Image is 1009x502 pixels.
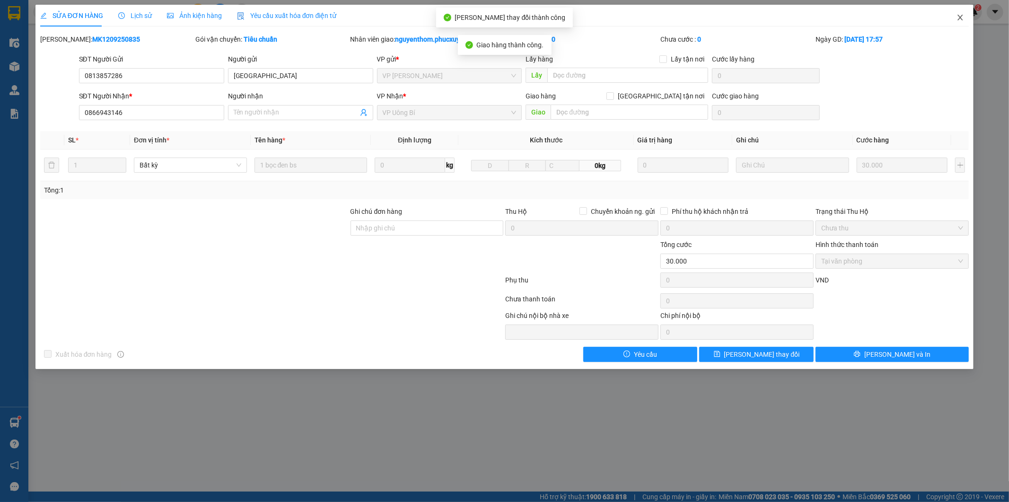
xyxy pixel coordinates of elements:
span: check-circle [465,41,473,49]
div: Phụ thu [505,275,660,291]
strong: 0888 827 827 - 0848 827 827 [20,44,95,61]
input: D [471,160,509,171]
th: Ghi chú [732,131,853,150]
span: edit [40,12,47,19]
div: Ghi chú nội bộ nhà xe [505,310,658,325]
span: Lấy [526,68,547,83]
span: Giá trị hàng [638,136,673,144]
span: VND [816,276,829,284]
div: SĐT Người Gửi [79,54,224,64]
span: Ảnh kiện hàng [167,12,222,19]
span: Bất kỳ [140,158,241,172]
span: Lấy tận nơi [667,54,708,64]
span: Giao [526,105,551,120]
span: Kích thước [530,136,562,144]
div: Người nhận [228,91,373,101]
input: Dọc đường [551,105,708,120]
span: Thu Hộ [505,208,527,215]
div: Người gửi [228,54,373,64]
span: check-circle [444,14,451,21]
span: [PERSON_NAME] thay đổi [724,349,800,360]
button: plus [955,158,965,173]
span: 0kg [579,160,621,171]
input: Cước lấy hàng [712,68,820,83]
input: Ghi chú đơn hàng [351,220,504,236]
button: Close [947,5,974,31]
span: Gửi hàng Hạ Long: Hotline: [9,63,91,88]
span: SL [68,136,76,144]
span: Lịch sử [118,12,152,19]
input: Ghi Chú [736,158,849,173]
span: picture [167,12,174,19]
span: Yêu cầu [634,349,657,360]
span: Yêu cầu xuất hóa đơn điện tử [237,12,337,19]
div: [PERSON_NAME]: [40,34,193,44]
span: info-circle [117,351,124,358]
strong: Công ty TNHH Phúc Xuyên [10,5,89,25]
span: Lấy hàng [526,55,553,63]
div: Chưa cước : [660,34,814,44]
b: [DATE] 17:57 [844,35,883,43]
div: Chi phí nội bộ [660,310,814,325]
label: Hình thức thanh toán [816,241,878,248]
label: Ghi chú đơn hàng [351,208,403,215]
span: clock-circle [118,12,125,19]
img: icon [237,12,245,20]
span: close [956,14,964,21]
button: save[PERSON_NAME] thay đổi [699,347,814,362]
label: Cước lấy hàng [712,55,755,63]
span: Chưa thu [821,221,963,235]
div: Chưa thanh toán [505,294,660,310]
div: VP gửi [377,54,522,64]
button: exclamation-circleYêu cầu [583,347,698,362]
div: Tổng: 1 [44,185,389,195]
div: Cước rồi : [505,34,658,44]
div: Ngày GD: [816,34,969,44]
label: Cước giao hàng [712,92,759,100]
span: Giao hàng thành công. [477,41,544,49]
span: Tại văn phòng [821,254,963,268]
input: 0 [638,158,728,173]
b: 0 [697,35,701,43]
button: printer[PERSON_NAME] và In [816,347,969,362]
b: MK1209250835 [92,35,140,43]
span: [GEOGRAPHIC_DATA] tận nơi [614,91,708,101]
span: [PERSON_NAME] và In [864,349,930,360]
span: user-add [360,109,368,116]
span: SỬA ĐƠN HÀNG [40,12,103,19]
div: SĐT Người Nhận [79,91,224,101]
span: Tên hàng [254,136,285,144]
span: Định lượng [398,136,431,144]
input: 0 [857,158,948,173]
div: Gói vận chuyển: [195,34,349,44]
input: R [509,160,546,171]
input: Cước giao hàng [712,105,820,120]
div: Trạng thái Thu Hộ [816,206,969,217]
span: Tổng cước [660,241,692,248]
button: delete [44,158,59,173]
span: Xuất hóa đơn hàng [52,349,116,360]
span: VP Uông Bí [383,106,517,120]
span: printer [854,351,860,358]
span: kg [445,158,455,173]
span: Giao hàng [526,92,556,100]
span: exclamation-circle [623,351,630,358]
b: nguyenthom.phucxuyen [395,35,468,43]
span: Cước hàng [857,136,889,144]
span: VP Nhận [377,92,404,100]
strong: 024 3236 3236 - [5,36,95,53]
b: Tiêu chuẩn [244,35,277,43]
input: C [545,160,579,171]
div: Nhân viên giao: [351,34,504,44]
span: save [714,351,720,358]
span: Phí thu hộ khách nhận trả [668,206,752,217]
span: Đơn vị tính [134,136,169,144]
span: [PERSON_NAME] thay đổi thành công [455,14,566,21]
input: Dọc đường [547,68,708,83]
input: VD: Bàn, Ghế [254,158,368,173]
span: Chuyển khoản ng. gửi [587,206,658,217]
span: VP Minh Khai [383,69,517,83]
span: Gửi hàng [GEOGRAPHIC_DATA]: Hotline: [4,27,95,61]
